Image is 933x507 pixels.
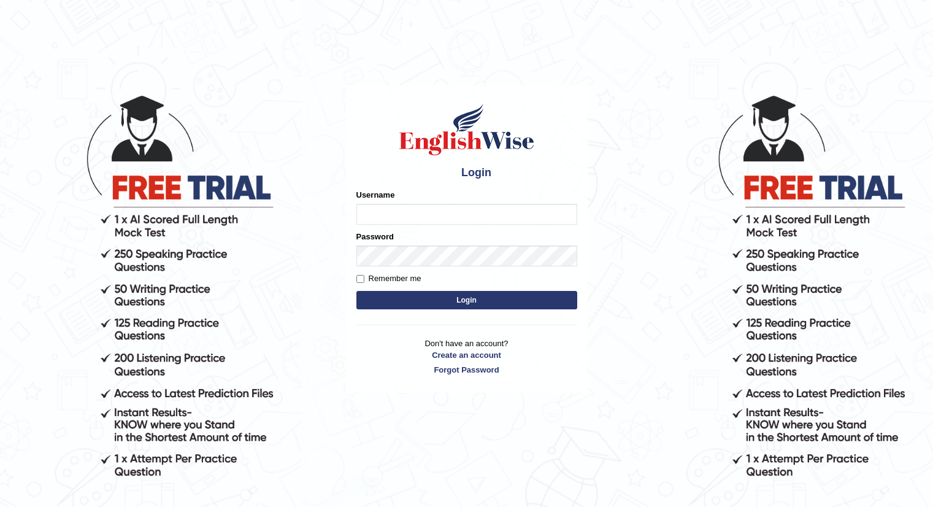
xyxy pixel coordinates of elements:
h4: Login [356,163,577,183]
a: Forgot Password [356,364,577,376]
input: Remember me [356,275,364,283]
button: Login [356,291,577,309]
label: Username [356,189,395,201]
a: Create an account [356,349,577,361]
img: Logo of English Wise sign in for intelligent practice with AI [397,102,537,157]
label: Remember me [356,273,421,285]
p: Don't have an account? [356,338,577,376]
label: Password [356,231,394,242]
